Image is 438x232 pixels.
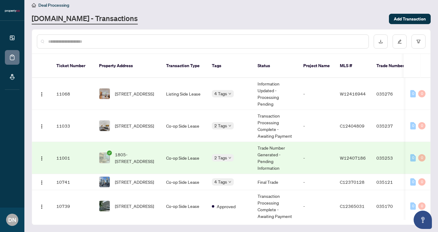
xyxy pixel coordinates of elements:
[37,89,47,99] button: Logo
[340,155,366,161] span: W12407186
[99,153,110,163] img: thumbnail-img
[372,54,414,78] th: Trade Number
[418,154,426,161] div: 0
[39,124,44,129] img: Logo
[340,91,366,96] span: W12416944
[161,142,207,174] td: Co-op Side Lease
[115,151,156,165] span: 1805-[STREET_ADDRESS]
[228,124,231,127] span: down
[418,178,426,186] div: 0
[39,92,44,97] img: Logo
[52,142,94,174] td: 11001
[418,122,426,129] div: 0
[416,39,421,44] span: filter
[253,142,298,174] td: Trade Number Generated - Pending Information
[228,156,231,159] span: down
[410,202,416,210] div: 0
[298,190,335,222] td: -
[253,174,298,190] td: Final Trade
[37,153,47,163] button: Logo
[410,90,416,97] div: 0
[389,14,431,24] button: Add Transaction
[372,110,414,142] td: 035237
[397,39,402,44] span: edit
[37,201,47,211] button: Logo
[410,178,416,186] div: 0
[298,174,335,190] td: -
[340,179,365,185] span: C12370128
[99,201,110,211] img: thumbnail-img
[52,54,94,78] th: Ticket Number
[37,177,47,187] button: Logo
[115,90,154,97] span: [STREET_ADDRESS]
[374,34,388,49] button: download
[161,174,207,190] td: Co-op Side Lease
[38,2,69,8] span: Deal Processing
[228,180,231,183] span: down
[253,78,298,110] td: Information Updated - Processing Pending
[207,54,253,78] th: Tags
[52,190,94,222] td: 10739
[418,202,426,210] div: 0
[99,89,110,99] img: thumbnail-img
[161,54,207,78] th: Transaction Type
[253,110,298,142] td: Transaction Processing Complete - Awaiting Payment
[228,92,231,95] span: down
[217,203,236,210] span: Approved
[411,34,426,49] button: filter
[39,180,44,185] img: Logo
[214,154,227,161] span: 2 Tags
[32,13,138,24] a: [DOMAIN_NAME] - Transactions
[37,121,47,131] button: Logo
[253,54,298,78] th: Status
[52,78,94,110] td: 11068
[335,54,372,78] th: MLS #
[99,121,110,131] img: thumbnail-img
[379,39,383,44] span: download
[214,178,227,185] span: 4 Tags
[340,123,365,129] span: C12404809
[298,78,335,110] td: -
[39,156,44,161] img: Logo
[298,54,335,78] th: Project Name
[298,142,335,174] td: -
[161,110,207,142] td: Co-op Side Lease
[107,150,112,155] span: check-circle
[414,211,432,229] button: Open asap
[393,34,407,49] button: edit
[8,216,16,224] span: DN
[161,190,207,222] td: Co-op Side Lease
[298,110,335,142] td: -
[99,177,110,187] img: thumbnail-img
[410,122,416,129] div: 0
[372,174,414,190] td: 035121
[410,154,416,161] div: 0
[115,179,154,185] span: [STREET_ADDRESS]
[5,9,20,13] img: logo
[39,204,44,209] img: Logo
[214,122,227,129] span: 2 Tags
[52,174,94,190] td: 10741
[115,203,154,209] span: [STREET_ADDRESS]
[214,90,227,97] span: 4 Tags
[340,203,365,209] span: C12365031
[418,90,426,97] div: 0
[372,78,414,110] td: 035276
[161,78,207,110] td: Listing Side Lease
[32,3,36,7] span: home
[52,110,94,142] td: 11033
[253,190,298,222] td: Transaction Processing Complete - Awaiting Payment
[372,142,414,174] td: 035253
[115,122,154,129] span: [STREET_ADDRESS]
[94,54,161,78] th: Property Address
[372,190,414,222] td: 035170
[394,14,426,24] span: Add Transaction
